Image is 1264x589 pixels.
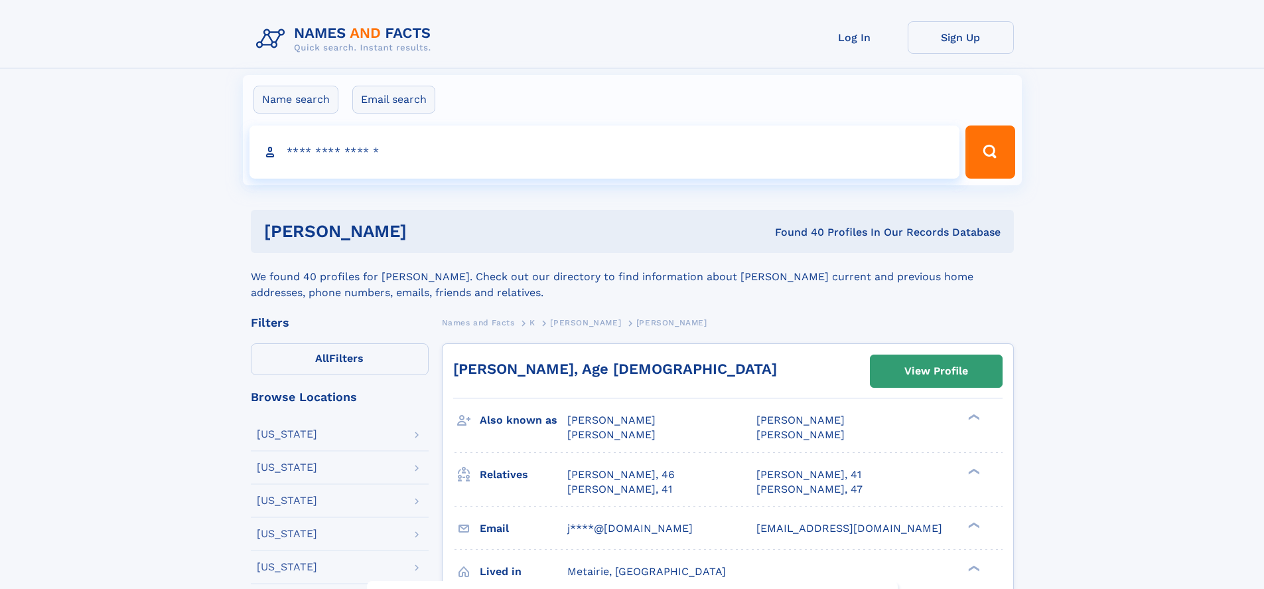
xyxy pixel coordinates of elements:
[756,522,942,535] span: [EMAIL_ADDRESS][DOMAIN_NAME]
[249,126,960,179] input: search input
[591,225,1001,240] div: Found 40 Profiles In Our Records Database
[904,356,968,386] div: View Profile
[567,414,656,426] span: [PERSON_NAME]
[965,564,981,572] div: ❯
[567,428,656,441] span: [PERSON_NAME]
[257,562,317,572] div: [US_STATE]
[442,314,515,331] a: Names and Facts
[453,361,777,377] a: [PERSON_NAME], Age [DEMOGRAPHIC_DATA]
[480,560,567,583] h3: Lived in
[567,482,672,497] a: [PERSON_NAME], 41
[480,517,567,540] h3: Email
[253,86,338,114] label: Name search
[352,86,435,114] label: Email search
[251,391,429,403] div: Browse Locations
[251,253,1014,301] div: We found 40 profiles for [PERSON_NAME]. Check out our directory to find information about [PERSON...
[965,413,981,422] div: ❯
[315,352,329,365] span: All
[529,318,535,327] span: K
[550,318,621,327] span: [PERSON_NAME]
[965,521,981,529] div: ❯
[257,429,317,440] div: [US_STATE]
[871,355,1002,387] a: View Profile
[965,467,981,475] div: ❯
[257,462,317,473] div: [US_STATE]
[251,343,429,375] label: Filters
[756,414,845,426] span: [PERSON_NAME]
[251,317,429,329] div: Filters
[908,21,1014,54] a: Sign Up
[756,428,845,441] span: [PERSON_NAME]
[480,409,567,432] h3: Also known as
[480,463,567,486] h3: Relatives
[264,223,591,240] h1: [PERSON_NAME]
[251,21,442,57] img: Logo Names and Facts
[636,318,707,327] span: [PERSON_NAME]
[756,482,863,497] a: [PERSON_NAME], 47
[567,467,675,482] a: [PERSON_NAME], 46
[529,314,535,331] a: K
[567,565,726,578] span: Metairie, [GEOGRAPHIC_DATA]
[802,21,908,54] a: Log In
[257,495,317,506] div: [US_STATE]
[965,126,1015,179] button: Search Button
[550,314,621,331] a: [PERSON_NAME]
[756,467,861,482] a: [PERSON_NAME], 41
[257,529,317,539] div: [US_STATE]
